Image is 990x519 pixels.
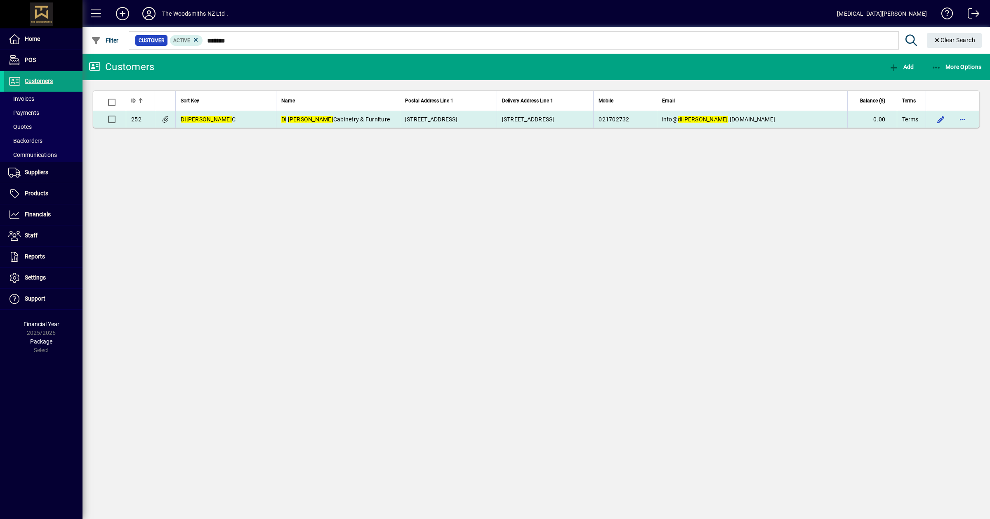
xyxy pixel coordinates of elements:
span: [STREET_ADDRESS] [502,116,554,123]
span: Quotes [8,123,32,130]
span: C [181,116,236,123]
div: Mobile [599,96,651,105]
span: Backorders [8,137,42,144]
a: Communications [4,148,82,162]
a: POS [4,50,82,71]
span: 021702732 [599,116,629,123]
a: Products [4,183,82,204]
a: Reports [4,246,82,267]
span: Filter [91,37,119,44]
a: Financials [4,204,82,225]
button: Profile [136,6,162,21]
button: Add [887,59,916,74]
em: DI [181,116,186,123]
a: Quotes [4,120,82,134]
span: Financial Year [24,321,59,327]
span: ID [131,96,136,105]
button: Filter [89,33,121,48]
span: Home [25,36,40,42]
span: Delivery Address Line 1 [502,96,553,105]
button: More Options [929,59,984,74]
span: Mobile [599,96,613,105]
span: Clear Search [933,37,976,43]
span: Payments [8,109,39,116]
div: Name [281,96,395,105]
span: Sort Key [181,96,199,105]
span: Support [25,295,45,302]
button: More options [956,113,969,126]
span: Active [173,38,190,43]
em: [PERSON_NAME] [288,116,333,123]
em: di [678,116,683,123]
mat-chip: Activation Status: Active [170,35,203,46]
div: Customers [89,60,154,73]
span: Postal Address Line 1 [405,96,453,105]
span: Communications [8,152,57,158]
span: Financials [25,211,51,218]
div: ID [131,96,150,105]
span: Add [889,64,914,70]
a: Backorders [4,134,82,148]
a: Invoices [4,92,82,106]
a: Knowledge Base [935,2,953,28]
em: [PERSON_NAME] [682,116,728,123]
button: Clear [927,33,982,48]
span: 252 [131,116,141,123]
span: Customers [25,78,53,84]
span: Reports [25,253,45,260]
a: Logout [962,2,980,28]
a: Support [4,289,82,309]
td: 0.00 [847,111,897,128]
em: Di [281,116,287,123]
span: Products [25,190,48,197]
span: Cabinetry & Furniture [281,116,390,123]
span: Package [30,338,52,345]
a: Payments [4,106,82,120]
span: info@ .[DOMAIN_NAME] [662,116,775,123]
span: Terms [902,115,918,123]
span: Suppliers [25,169,48,175]
button: Edit [934,113,948,126]
span: Terms [902,96,916,105]
span: Email [662,96,675,105]
span: Balance ($) [860,96,885,105]
a: Staff [4,225,82,246]
span: Staff [25,232,38,239]
div: The Woodsmiths NZ Ltd . [162,7,228,20]
span: More Options [931,64,982,70]
a: Home [4,29,82,50]
a: Settings [4,268,82,288]
div: Balance ($) [853,96,893,105]
div: Email [662,96,842,105]
button: Add [109,6,136,21]
span: Name [281,96,295,105]
span: Customer [139,36,164,45]
a: Suppliers [4,162,82,183]
span: POS [25,57,36,63]
span: [STREET_ADDRESS] [405,116,457,123]
span: Invoices [8,95,34,102]
em: [PERSON_NAME] [186,116,232,123]
div: [MEDICAL_DATA][PERSON_NAME] [837,7,927,20]
span: Settings [25,274,46,281]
